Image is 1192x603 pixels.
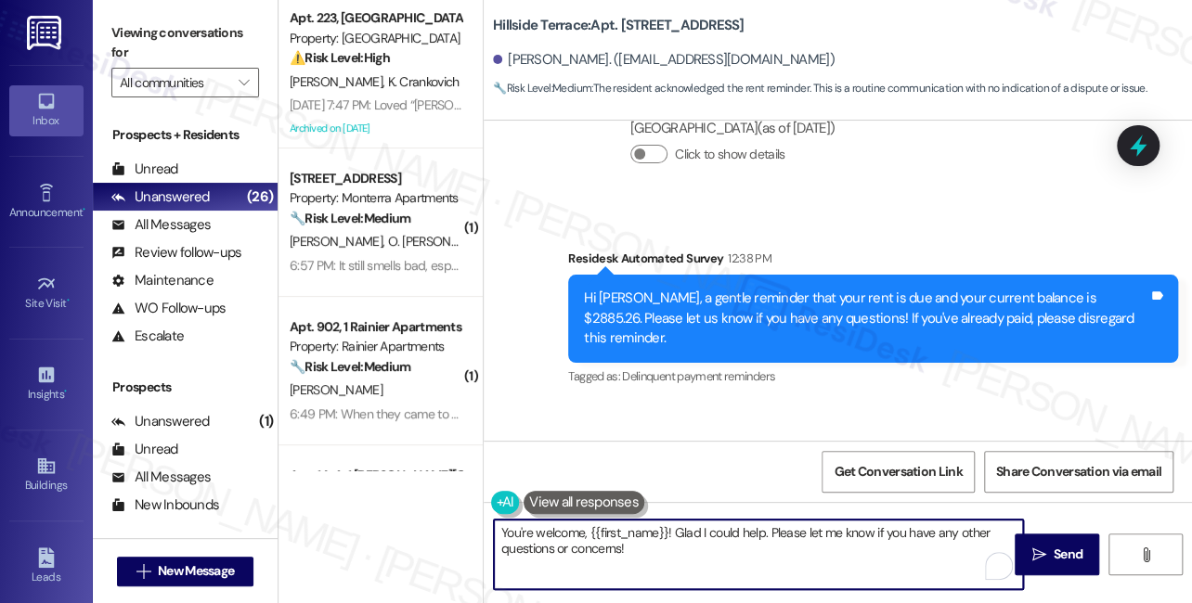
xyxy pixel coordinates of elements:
[111,187,210,207] div: Unanswered
[1138,547,1152,562] i: 
[120,68,229,97] input: All communities
[111,440,178,459] div: Unread
[136,564,150,579] i: 
[290,49,390,66] strong: ⚠️ Risk Level: High
[290,169,461,188] div: [STREET_ADDRESS]
[9,85,84,135] a: Inbox
[290,210,410,226] strong: 🔧 Risk Level: Medium
[111,468,211,487] div: All Messages
[111,327,184,346] div: Escalate
[27,16,65,50] img: ResiDesk Logo
[290,8,461,28] div: Apt. 223, [GEOGRAPHIC_DATA]
[290,73,388,90] span: [PERSON_NAME]
[93,125,278,145] div: Prospects + Residents
[290,358,410,375] strong: 🔧 Risk Level: Medium
[493,16,745,35] b: Hillside Terrace: Apt. [STREET_ADDRESS]
[9,268,84,318] a: Site Visit •
[388,233,496,250] span: O. [PERSON_NAME]
[584,289,1148,348] div: Hi [PERSON_NAME], a gentle reminder that your rent is due and your current balance is $2885.26. P...
[9,359,84,409] a: Insights •
[288,117,463,140] div: Archived on [DATE]
[239,75,249,90] i: 
[290,233,388,250] span: [PERSON_NAME]
[675,145,784,164] label: Click to show details
[290,317,461,337] div: Apt. 902, 1 Rainier Apartments
[111,495,219,515] div: New Inbounds
[984,451,1173,493] button: Share Conversation via email
[723,249,771,268] div: 12:38 PM
[117,557,254,586] button: New Message
[67,294,70,307] span: •
[493,79,1147,98] span: : The resident acknowledged the rent reminder. This is a routine communication with no indication...
[93,378,278,397] div: Prospects
[290,188,461,208] div: Property: Monterra Apartments
[9,542,84,592] a: Leads
[158,561,234,581] span: New Message
[1015,533,1099,575] button: Send
[290,29,461,48] div: Property: [GEOGRAPHIC_DATA]
[834,462,962,481] span: Get Conversation Link
[83,203,85,216] span: •
[1054,545,1082,564] span: Send
[254,407,278,436] div: (1)
[493,50,835,70] div: [PERSON_NAME]. ([EMAIL_ADDRESS][DOMAIN_NAME])
[111,243,241,263] div: Review follow-ups
[493,81,591,96] strong: 🔧 Risk Level: Medium
[111,19,259,68] label: Viewing conversations for
[290,257,865,274] div: 6:57 PM: It still smells bad, especially out the back window now. I'm concerned for the safety of...
[290,466,461,485] div: Apt. 14~A, 1 [PERSON_NAME][GEOGRAPHIC_DATA] (new)
[290,96,1161,113] div: [DATE] 7:47 PM: Loved “[PERSON_NAME] ([GEOGRAPHIC_DATA]): Thank you for the update! If you need a...
[1031,547,1045,562] i: 
[622,368,775,384] span: Delinquent payment reminders
[111,412,210,431] div: Unanswered
[290,381,382,398] span: [PERSON_NAME]
[494,520,1023,589] textarea: To enrich screen reader interactions, please activate Accessibility in Grammarly extension settings
[111,215,211,235] div: All Messages
[111,160,178,179] div: Unread
[64,385,67,398] span: •
[111,271,214,290] div: Maintenance
[242,183,278,212] div: (26)
[996,462,1161,481] span: Share Conversation via email
[568,363,1178,390] div: Tagged as:
[111,299,226,318] div: WO Follow-ups
[388,73,460,90] span: K. Crankovich
[290,337,461,356] div: Property: Rainier Apartments
[568,249,1178,275] div: Residesk Automated Survey
[9,450,84,500] a: Buildings
[822,451,974,493] button: Get Conversation Link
